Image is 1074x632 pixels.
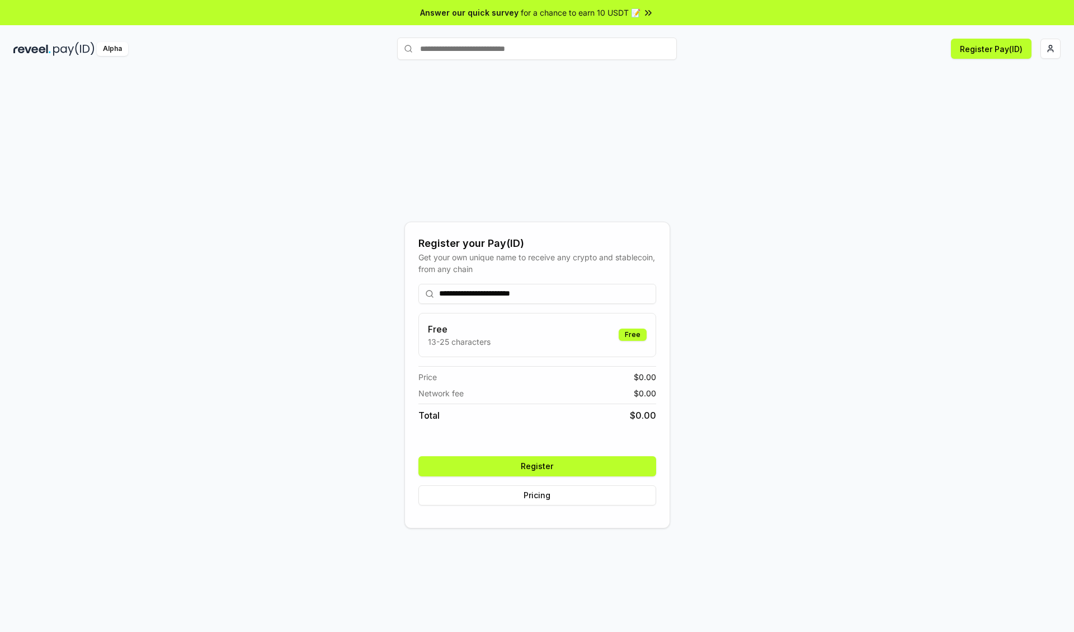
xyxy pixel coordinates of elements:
[951,39,1031,59] button: Register Pay(ID)
[418,387,464,399] span: Network fee
[13,42,51,56] img: reveel_dark
[418,409,440,422] span: Total
[630,409,656,422] span: $ 0.00
[619,329,647,341] div: Free
[418,371,437,383] span: Price
[521,7,640,18] span: for a chance to earn 10 USDT 📝
[97,42,128,56] div: Alpha
[53,42,95,56] img: pay_id
[420,7,519,18] span: Answer our quick survey
[418,236,656,251] div: Register your Pay(ID)
[428,336,491,348] p: 13-25 characters
[418,456,656,476] button: Register
[418,251,656,275] div: Get your own unique name to receive any crypto and stablecoin, from any chain
[418,485,656,505] button: Pricing
[634,371,656,383] span: $ 0.00
[634,387,656,399] span: $ 0.00
[428,322,491,336] h3: Free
